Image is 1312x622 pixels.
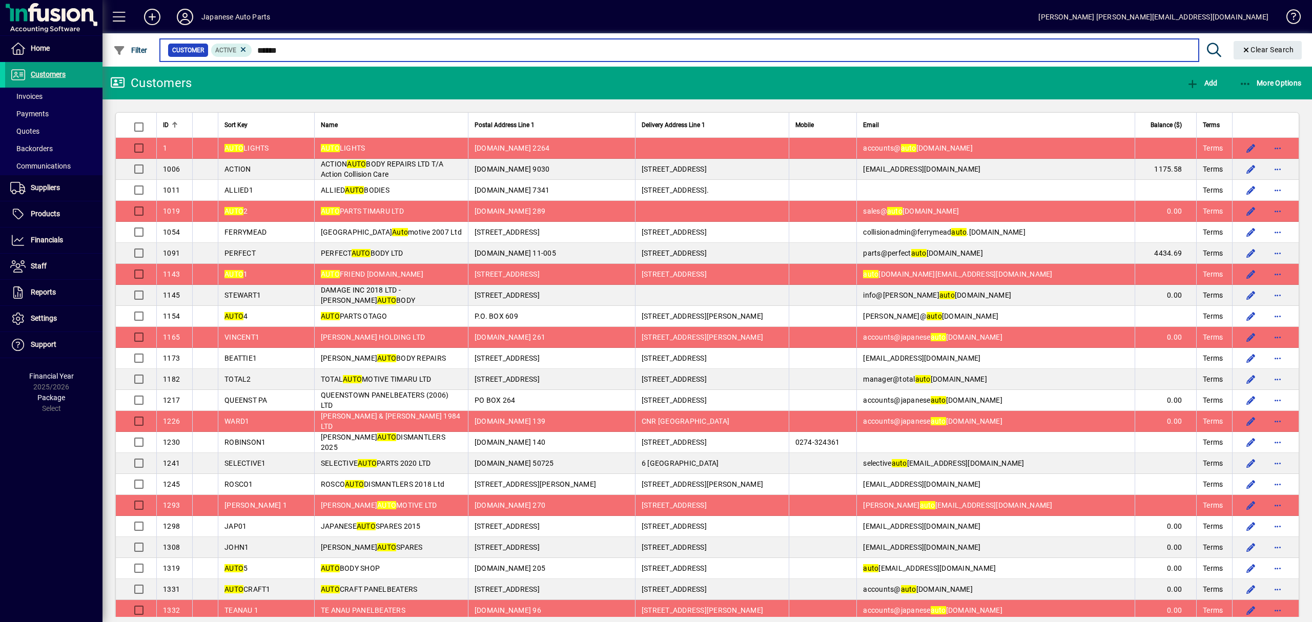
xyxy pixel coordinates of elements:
span: Quotes [10,127,39,135]
span: Staff [31,262,47,270]
span: PARTS OTAGO [321,312,387,320]
span: Terms [1203,584,1223,594]
span: 1054 [163,228,180,236]
td: 0.00 [1135,579,1196,600]
em: AUTO [321,207,340,215]
button: More options [1269,266,1286,282]
em: AUTO [321,270,340,278]
button: Edit [1243,371,1259,387]
span: TOTAL2 [224,375,251,383]
div: Name [321,119,462,131]
span: Mobile [795,119,814,131]
button: More options [1269,455,1286,471]
button: Edit [1243,287,1259,303]
span: Terms [1203,479,1223,489]
span: ALLIED BODIES [321,186,389,194]
span: [DOMAIN_NAME] 7341 [475,186,550,194]
td: 0.00 [1135,327,1196,348]
span: 1019 [163,207,180,215]
td: 0.00 [1135,390,1196,411]
span: Terms [1203,374,1223,384]
a: Staff [5,254,102,279]
span: [PERSON_NAME] [EMAIL_ADDRESS][DOMAIN_NAME] [863,501,1052,509]
span: [DOMAIN_NAME][EMAIL_ADDRESS][DOMAIN_NAME] [863,270,1052,278]
span: [DOMAIN_NAME] 261 [475,333,545,341]
span: Terms [1203,164,1223,174]
span: Delivery Address Line 1 [642,119,705,131]
em: auto [887,207,903,215]
button: Edit [1243,329,1259,345]
span: Terms [1203,290,1223,300]
span: 1319 [163,564,180,572]
em: AUTO [377,501,396,509]
span: [PERSON_NAME] & [PERSON_NAME] 1984 LTD [321,412,461,430]
span: [EMAIL_ADDRESS][DOMAIN_NAME] [863,354,980,362]
span: P.O. BOX 609 [475,312,518,320]
button: More options [1269,182,1286,198]
span: Terms [1203,119,1220,131]
button: More options [1269,329,1286,345]
span: Postal Address Line 1 [475,119,535,131]
a: Suppliers [5,175,102,201]
span: JOHN1 [224,543,249,551]
span: 6 [GEOGRAPHIC_DATA] [642,459,719,467]
span: 2 [224,207,248,215]
span: [STREET_ADDRESS] [642,375,707,383]
span: Package [37,393,65,402]
span: 1 [224,270,248,278]
span: parts@perfect [DOMAIN_NAME] [863,249,983,257]
span: LIGHTS [224,144,269,152]
span: accounts@japanese [DOMAIN_NAME] [863,396,1002,404]
span: [STREET_ADDRESS] [642,249,707,257]
em: AUTO [357,522,376,530]
button: Edit [1243,392,1259,408]
span: 1182 [163,375,180,383]
a: Knowledge Base [1279,2,1299,35]
button: Edit [1243,476,1259,492]
span: [PERSON_NAME] MOTIVE LTD [321,501,437,509]
button: Edit [1243,266,1259,282]
span: CRAFT1 [224,585,271,593]
span: [DOMAIN_NAME] 139 [475,417,545,425]
button: Add [136,8,169,26]
td: 0.00 [1135,201,1196,222]
a: Payments [5,105,102,122]
span: QUEENSTOWN PANELBEATERS (2006) LTD [321,391,449,409]
span: Financials [31,236,63,244]
span: DAMAGE INC 2018 LTD -[PERSON_NAME] BODY [321,286,415,304]
button: More options [1269,308,1286,324]
span: PERFECT [224,249,256,257]
span: QUEENST PA [224,396,268,404]
em: AUTO [321,312,340,320]
span: [DOMAIN_NAME] 50725 [475,459,554,467]
span: Terms [1203,500,1223,510]
em: auto [931,396,946,404]
button: More options [1269,581,1286,597]
span: Terms [1203,458,1223,468]
em: auto [892,459,907,467]
span: Terms [1203,143,1223,153]
span: SELECTIVE1 [224,459,266,467]
span: Settings [31,314,57,322]
span: 1006 [163,165,180,173]
div: Email [863,119,1129,131]
em: AUTO [224,207,243,215]
button: Edit [1243,245,1259,261]
button: More options [1269,161,1286,177]
span: [PERSON_NAME] SPARES [321,543,423,551]
em: AUTO [377,354,396,362]
span: Terms [1203,206,1223,216]
span: WARD1 [224,417,249,425]
a: Financials [5,227,102,253]
button: More options [1269,224,1286,240]
span: Support [31,340,56,348]
div: Japanese Auto Parts [201,9,270,25]
em: auto [939,291,955,299]
span: 1091 [163,249,180,257]
span: 1143 [163,270,180,278]
span: [STREET_ADDRESS] [642,228,707,236]
button: Edit [1243,203,1259,219]
span: accounts@japanese [DOMAIN_NAME] [863,417,1002,425]
span: [PERSON_NAME] DISMANTLERS 2025 [321,433,445,451]
span: Terms [1203,521,1223,531]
